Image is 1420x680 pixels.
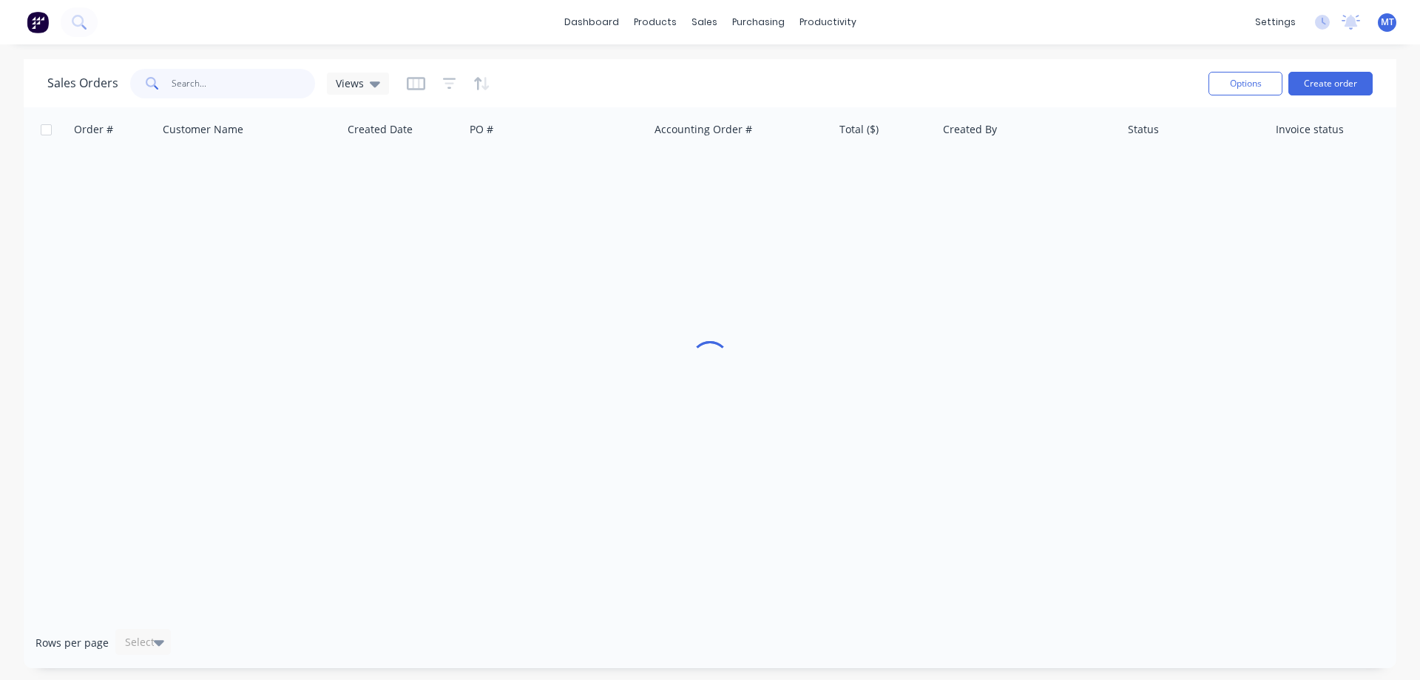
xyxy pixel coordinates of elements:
[47,76,118,90] h1: Sales Orders
[1381,16,1394,29] span: MT
[1276,122,1344,137] div: Invoice status
[1248,11,1303,33] div: settings
[125,635,163,650] div: Select...
[163,122,243,137] div: Customer Name
[470,122,493,137] div: PO #
[557,11,626,33] a: dashboard
[792,11,864,33] div: productivity
[725,11,792,33] div: purchasing
[1208,72,1282,95] button: Options
[172,69,316,98] input: Search...
[839,122,879,137] div: Total ($)
[74,122,113,137] div: Order #
[626,11,684,33] div: products
[27,11,49,33] img: Factory
[336,75,364,91] span: Views
[1128,122,1159,137] div: Status
[35,636,109,650] span: Rows per page
[655,122,752,137] div: Accounting Order #
[348,122,413,137] div: Created Date
[943,122,997,137] div: Created By
[1288,72,1373,95] button: Create order
[684,11,725,33] div: sales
